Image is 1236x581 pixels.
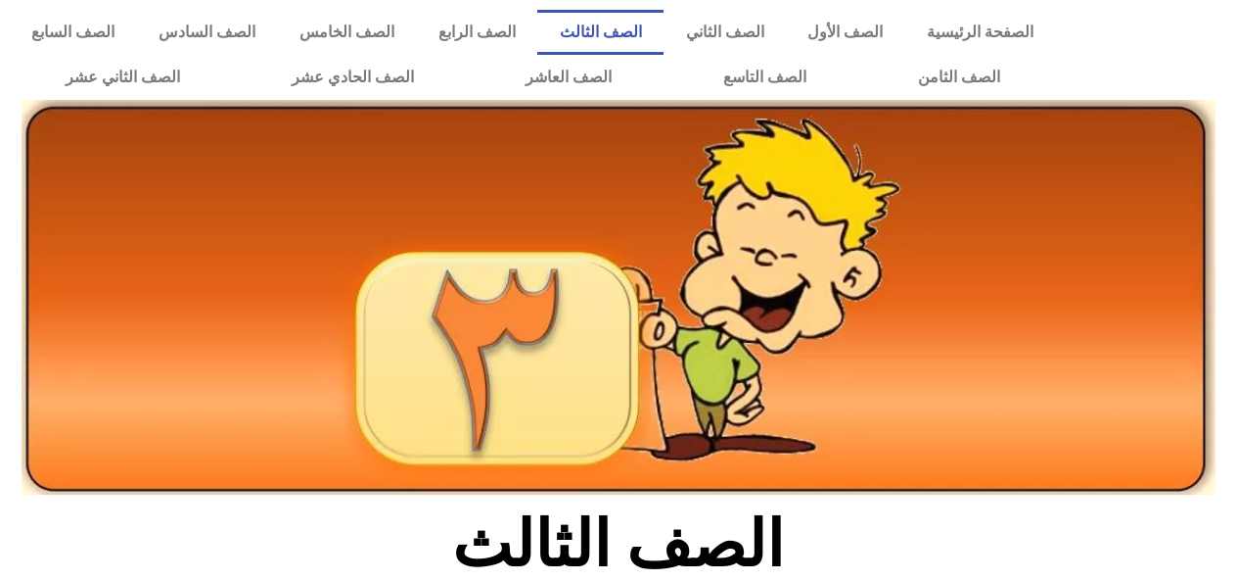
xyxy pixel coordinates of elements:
[31,23,114,41] font: الصف السابع
[236,55,470,100] a: الصف الحادي عشر
[723,68,806,86] font: الصف التاسع
[438,23,516,41] font: الصف الرابع
[918,68,1000,86] font: الصف الثامن
[159,23,255,41] font: الصف السادس
[807,23,883,41] font: الصف الأول
[786,10,905,55] a: الصف الأول
[137,10,278,55] a: الصف السادس
[686,23,764,41] font: الصف الثاني
[905,10,1056,55] a: الصفحة الرئيسية
[292,68,414,86] font: الصف الحادي عشر
[927,23,1033,41] font: الصفحة الرئيسية
[299,23,394,41] font: الصف الخامس
[526,68,612,86] font: الصف العاشر
[66,68,180,86] font: الصف الثاني عشر
[667,55,862,100] a: الصف التاسع
[537,10,664,55] a: الصف الثالث
[664,10,786,55] a: الصف الثاني
[278,10,417,55] a: الصف الخامس
[10,55,236,100] a: الصف الثاني عشر
[470,55,667,100] a: الصف العاشر
[10,10,137,55] a: الصف السابع
[560,23,642,41] font: الصف الثالث
[862,55,1056,100] a: الصف الثامن
[417,10,538,55] a: الصف الرابع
